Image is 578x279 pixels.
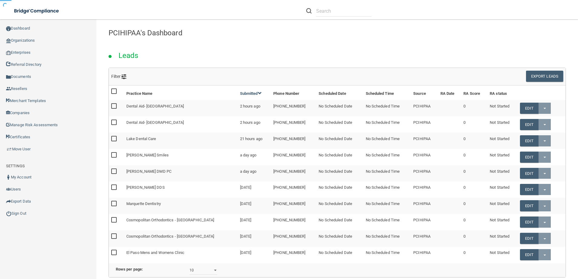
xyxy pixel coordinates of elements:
img: enterprise.0d942306.png [6,51,11,55]
a: Edit [520,168,538,179]
td: [PHONE_NUMBER] [271,181,316,198]
td: No Scheduled Date [316,230,363,247]
a: Edit [520,152,538,163]
td: [DATE] [238,230,271,247]
td: Cosmopolitan Orthodontics - [GEOGRAPHIC_DATA] [124,230,238,247]
td: El Paso Mens and Womens Clinic [124,247,238,263]
td: PCIHIPAA [411,247,438,263]
td: No Scheduled Time [363,214,411,230]
td: PCIHIPAA [411,181,438,198]
td: [PHONE_NUMBER] [271,116,316,133]
td: 0 [461,230,487,247]
td: [PHONE_NUMBER] [271,100,316,116]
img: organization-icon.f8decf85.png [6,38,11,43]
th: RA Date [438,85,461,100]
img: ic_power_dark.7ecde6b1.png [6,211,11,216]
td: No Scheduled Date [316,116,363,133]
input: Search [316,5,372,17]
td: a day ago [238,149,271,165]
td: Not Started [487,247,517,263]
td: No Scheduled Time [363,116,411,133]
td: [DATE] [238,214,271,230]
td: Not Started [487,100,517,116]
td: No Scheduled Time [363,230,411,247]
a: Edit [520,119,538,130]
img: ic_dashboard_dark.d01f4a41.png [6,26,11,31]
td: 0 [461,116,487,133]
td: a day ago [238,165,271,181]
td: No Scheduled Time [363,133,411,149]
td: [PERSON_NAME] DDS [124,181,238,198]
td: [PHONE_NUMBER] [271,198,316,214]
td: Marquette Dentistry [124,198,238,214]
td: 0 [461,214,487,230]
td: No Scheduled Time [363,100,411,116]
td: [PERSON_NAME] Smiles [124,149,238,165]
a: Edit [520,103,538,114]
td: [DATE] [238,247,271,263]
a: Edit [520,249,538,260]
td: No Scheduled Date [316,198,363,214]
td: Cosmopolitan Orthodontics - [GEOGRAPHIC_DATA] [124,214,238,230]
td: PCIHIPAA [411,133,438,149]
th: Phone Number [271,85,316,100]
td: [PHONE_NUMBER] [271,230,316,247]
td: No Scheduled Date [316,133,363,149]
td: Dental Aid- [GEOGRAPHIC_DATA] [124,116,238,133]
td: No Scheduled Date [316,149,363,165]
h4: PCIHIPAA's Dashboard [109,29,566,37]
th: Scheduled Date [316,85,363,100]
img: ic_user_dark.df1a06c3.png [6,175,11,180]
td: [PHONE_NUMBER] [271,214,316,230]
b: Rows per page: [116,267,143,271]
td: 0 [461,181,487,198]
a: Submitted [240,91,262,96]
a: Edit [520,233,538,244]
td: No Scheduled Date [316,165,363,181]
td: PCIHIPAA [411,100,438,116]
td: [DATE] [238,198,271,214]
td: [PHONE_NUMBER] [271,149,316,165]
td: 21 hours ago [238,133,271,149]
td: Not Started [487,230,517,247]
img: briefcase.64adab9b.png [6,146,12,152]
td: No Scheduled Date [316,247,363,263]
td: [PERSON_NAME] DMD PC [124,165,238,181]
td: No Scheduled Date [316,214,363,230]
a: Edit [520,184,538,195]
td: 2 hours ago [238,116,271,133]
td: Not Started [487,149,517,165]
td: Not Started [487,133,517,149]
td: 0 [461,165,487,181]
button: Export Leads [526,71,563,82]
td: Dental Aid- [GEOGRAPHIC_DATA] [124,100,238,116]
th: Scheduled Time [363,85,411,100]
td: [PHONE_NUMBER] [271,165,316,181]
th: Source [411,85,438,100]
td: No Scheduled Time [363,149,411,165]
td: Not Started [487,181,517,198]
img: icon-documents.8dae5593.png [6,75,11,79]
img: ic-search.3b580494.png [306,8,312,14]
td: Not Started [487,165,517,181]
td: PCIHIPAA [411,214,438,230]
td: 2 hours ago [238,100,271,116]
td: No Scheduled Time [363,247,411,263]
img: icon-filter@2x.21656d0b.png [122,74,126,79]
td: 0 [461,198,487,214]
td: PCIHIPAA [411,230,438,247]
td: PCIHIPAA [411,198,438,214]
a: Edit [520,216,538,228]
td: Not Started [487,116,517,133]
td: 0 [461,100,487,116]
th: Practice Name [124,85,238,100]
a: Edit [520,135,538,146]
td: No Scheduled Time [363,198,411,214]
td: PCIHIPAA [411,165,438,181]
img: ic_reseller.de258add.png [6,86,11,91]
th: RA status [487,85,517,100]
td: No Scheduled Date [316,181,363,198]
img: icon-users.e205127d.png [6,187,11,192]
td: No Scheduled Time [363,181,411,198]
td: [PHONE_NUMBER] [271,247,316,263]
